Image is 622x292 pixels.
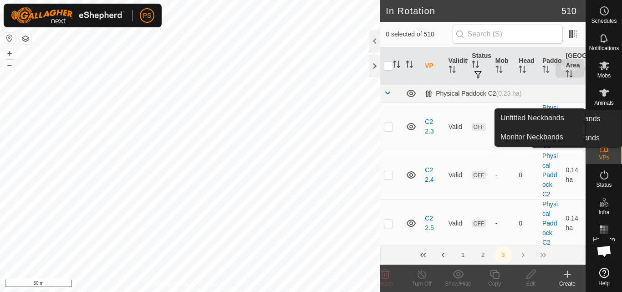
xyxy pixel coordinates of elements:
h2: In Rotation [386,5,561,16]
p-sorticon: Activate to sort [406,62,413,69]
button: 2 [474,246,492,264]
th: Status [468,47,492,85]
span: PS [143,11,152,20]
span: Help [598,281,610,286]
button: 1 [454,246,472,264]
th: VP [421,47,445,85]
th: Mob [492,47,515,85]
div: - [495,170,512,180]
a: Monitor Neckbands [495,128,585,146]
th: Validity [445,47,469,85]
span: OFF [472,171,485,179]
button: + [4,48,15,59]
button: First Page [414,246,432,264]
td: 0 [515,102,539,151]
a: Physical Paddock C2 [542,152,558,198]
span: Schedules [591,18,617,24]
span: (0.23 ha) [496,90,522,97]
span: Unfitted Neckbands [500,113,564,123]
span: OFF [472,220,485,227]
span: Infra [598,210,609,215]
p-sorticon: Activate to sort [472,62,479,69]
p-sorticon: Activate to sort [519,67,526,74]
th: Paddock [539,47,562,85]
p-sorticon: Activate to sort [495,67,503,74]
div: Open chat [591,237,618,265]
td: Valid [445,199,469,247]
button: Map Layers [20,33,31,44]
img: Gallagher Logo [11,7,125,24]
div: Turn Off [403,280,440,288]
span: 0 selected of 510 [386,30,452,39]
div: Copy [476,280,513,288]
div: Physical Paddock C2 [425,90,521,97]
span: VPs [599,155,609,160]
button: – [4,60,15,71]
span: Monitor Neckbands [500,132,563,143]
p-sorticon: Activate to sort [542,67,550,74]
a: C2 2.3 [425,118,433,135]
div: Edit [513,280,549,288]
a: Physical Paddock C2 [542,200,558,246]
span: Animals [594,100,614,106]
span: Heatmap [593,237,615,242]
a: C2 2.4 [425,166,433,183]
button: Previous Page [434,246,452,264]
td: 0 [515,151,539,199]
button: 3 [494,246,512,264]
td: Valid [445,151,469,199]
a: Help [586,264,622,290]
span: 510 [561,4,576,18]
a: Physical Paddock C2 [542,104,558,149]
div: Show/Hide [440,280,476,288]
td: 0 [515,199,539,247]
span: Status [596,182,612,188]
div: Create [549,280,586,288]
span: OFF [472,123,485,131]
td: 0.13 ha [562,102,586,151]
p-sorticon: Activate to sort [566,72,573,79]
td: 0.14 ha [562,199,586,247]
a: Privacy Policy [154,280,189,288]
button: Reset Map [4,33,15,44]
th: Head [515,47,539,85]
td: Valid [445,102,469,151]
input: Search (S) [453,25,563,44]
a: Contact Us [199,280,226,288]
p-sorticon: Activate to sort [449,67,456,74]
th: [GEOGRAPHIC_DATA] Area [562,47,586,85]
div: - [495,219,512,228]
span: Delete [377,281,393,287]
span: Mobs [597,73,611,78]
td: 0.14 ha [562,151,586,199]
span: Notifications [589,46,619,51]
a: C2 2.5 [425,215,433,231]
p-sorticon: Activate to sort [393,62,400,69]
a: Unfitted Neckbands [495,109,585,127]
